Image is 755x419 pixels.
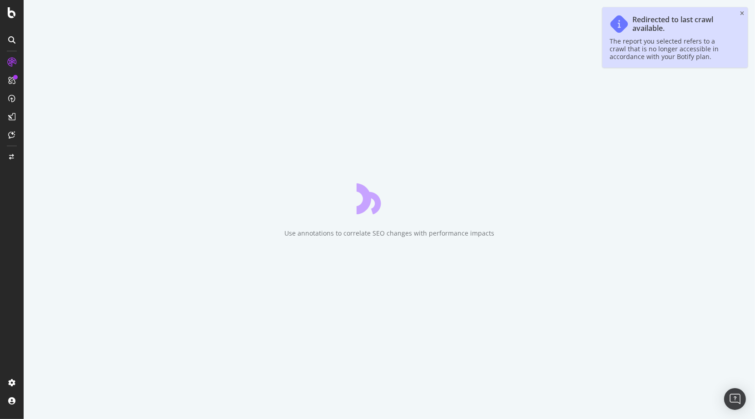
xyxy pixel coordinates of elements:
[357,182,422,214] div: animation
[610,37,731,60] div: The report you selected refers to a crawl that is no longer accessible in accordance with your Bo...
[724,388,746,410] div: Open Intercom Messenger
[740,11,744,16] div: close toast
[284,229,494,238] div: Use annotations to correlate SEO changes with performance impacts
[632,15,731,33] div: Redirected to last crawl available.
